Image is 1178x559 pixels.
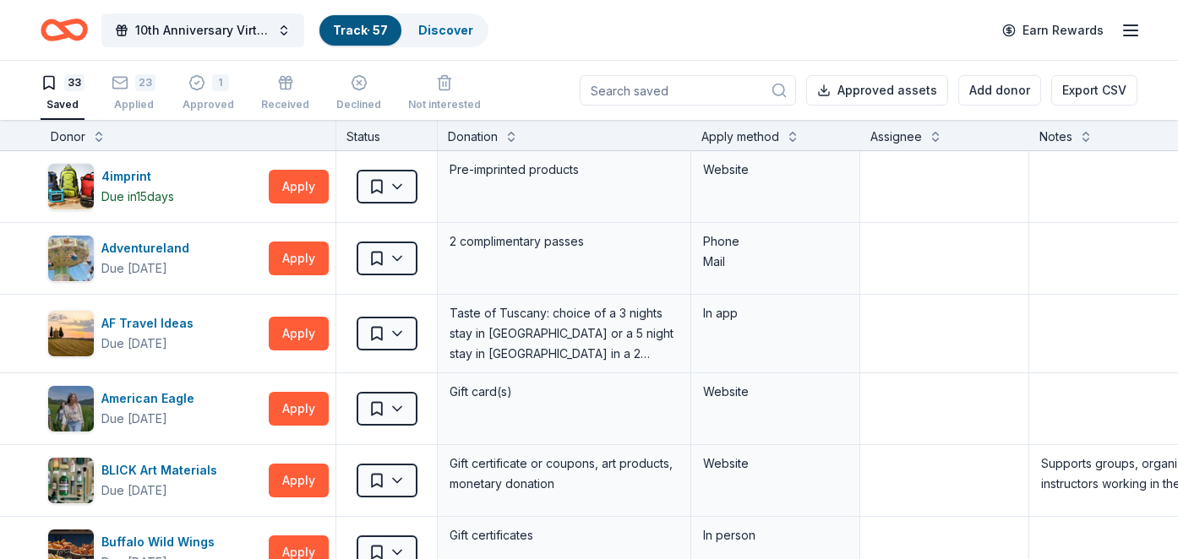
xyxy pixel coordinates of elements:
div: Gift card(s) [448,380,680,404]
button: Approved assets [806,75,948,106]
img: Image for BLICK Art Materials [48,458,94,503]
div: Due [DATE] [101,334,167,354]
button: Apply [269,392,329,426]
div: Notes [1039,127,1072,147]
div: Gift certificates [448,524,680,547]
div: Adventureland [101,238,196,258]
a: Track· 57 [333,23,388,37]
div: Approved [183,98,234,111]
button: Declined [336,68,381,120]
button: 23Applied [112,68,155,120]
div: Declined [336,98,381,111]
div: Gift certificate or coupons, art products, monetary donation [448,452,680,496]
div: 23 [135,74,155,91]
div: Taste of Tuscany: choice of a 3 nights stay in [GEOGRAPHIC_DATA] or a 5 night stay in [GEOGRAPHIC... [448,301,680,366]
button: Apply [269,317,329,350]
div: Not interested [408,98,481,111]
button: Image for 4imprint4imprintDue in15days [47,163,262,210]
div: 4imprint [101,166,174,187]
button: Image for BLICK Art MaterialsBLICK Art MaterialsDue [DATE] [47,457,262,504]
div: Due [DATE] [101,258,167,279]
a: Earn Rewards [992,15,1114,46]
button: Received [261,68,309,120]
div: In person [703,525,848,545]
div: Due [DATE] [101,409,167,429]
div: Due in 15 days [101,187,174,207]
div: American Eagle [101,388,201,409]
button: Add donor [958,75,1041,106]
span: 10th Anniversary Virtual Gala [135,20,270,41]
img: Image for American Eagle [48,386,94,431]
button: 1Approved [183,68,234,120]
div: Donation [448,127,498,147]
button: Image for AdventurelandAdventurelandDue [DATE] [47,235,262,282]
a: Home [41,10,88,50]
div: Mail [703,252,848,272]
div: Website [703,160,848,180]
button: Image for AF Travel IdeasAF Travel IdeasDue [DATE] [47,310,262,357]
div: Received [261,98,309,111]
div: 1 [212,74,229,91]
div: Apply method [701,127,779,147]
div: AF Travel Ideas [101,313,200,334]
img: Image for Adventureland [48,236,94,281]
div: 2 complimentary passes [448,230,680,253]
button: Apply [269,170,329,204]
div: Website [703,382,848,402]
div: Applied [112,98,155,111]
div: In app [703,303,848,323]
img: Image for AF Travel Ideas [48,311,94,356]
div: Due [DATE] [101,480,167,501]
div: BLICK Art Materials [101,460,224,480]
button: Track· 57Discover [318,14,488,47]
img: Image for 4imprint [48,164,94,209]
div: Status [336,120,438,150]
button: Apply [269,464,329,497]
div: Saved [41,98,85,111]
div: Website [703,453,848,474]
div: Assignee [870,127,922,147]
div: Donor [51,127,85,147]
button: 10th Anniversary Virtual Gala [101,14,304,47]
div: Phone [703,231,848,252]
a: Discover [418,23,473,37]
button: Image for American EagleAmerican EagleDue [DATE] [47,385,262,432]
input: Search saved [580,75,796,106]
button: Not interested [408,68,481,120]
div: Pre-imprinted products [448,158,680,182]
button: Apply [269,242,329,275]
div: Buffalo Wild Wings [101,532,221,552]
button: Export CSV [1051,75,1137,106]
div: 33 [64,74,85,91]
button: 33Saved [41,68,85,120]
